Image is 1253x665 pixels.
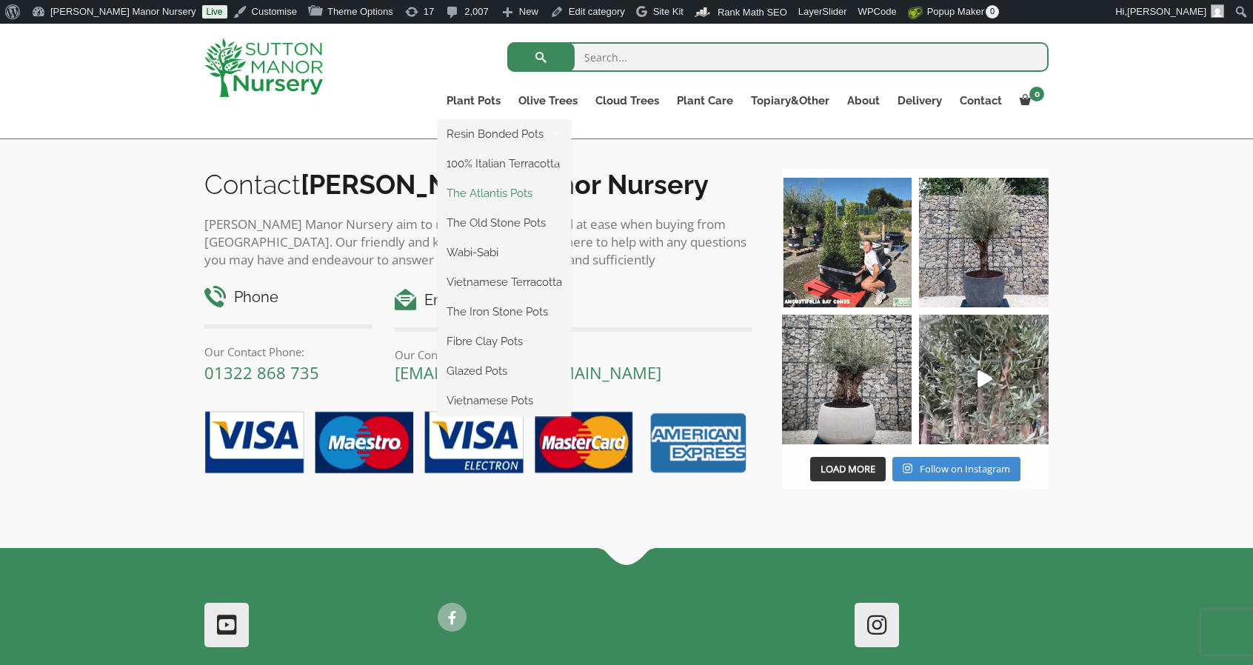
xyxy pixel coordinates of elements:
a: Play [919,315,1049,444]
span: 0 [986,5,999,19]
a: The Old Stone Pots [438,212,571,234]
a: Delivery [889,90,951,111]
img: Check out this beauty we potted at our nursery today ❤️‍🔥 A huge, ancient gnarled Olive tree plan... [782,315,912,444]
img: logo [204,39,323,97]
a: Contact [951,90,1011,111]
p: Our Contact Email: [395,346,752,364]
button: Load More [810,457,886,482]
a: Plant Care [668,90,742,111]
a: About [838,90,889,111]
a: Topiary&Other [742,90,838,111]
span: [PERSON_NAME] [1127,6,1206,17]
a: Vietnamese Pots [438,390,571,412]
p: [PERSON_NAME] Manor Nursery aim to make all customers feel at ease when buying from [GEOGRAPHIC_D... [204,215,752,269]
a: Olive Trees [509,90,587,111]
a: Vietnamese Terracotta [438,271,571,293]
a: 100% Italian Terracotta [438,153,571,175]
a: Plant Pots [438,90,509,111]
a: Live [202,5,227,19]
span: Site Kit [653,6,684,17]
span: 0 [1029,87,1044,101]
svg: Instagram [903,463,912,474]
h2: Contact [204,169,752,200]
img: A beautiful multi-stem Spanish Olive tree potted in our luxurious fibre clay pots 😍😍 [919,178,1049,307]
img: Our elegant & picturesque Angustifolia Cones are an exquisite addition to your Bay Tree collectio... [782,178,912,307]
a: Wabi-Sabi [438,241,571,264]
span: Rank Math SEO [718,7,787,18]
a: Glazed Pots [438,360,571,382]
a: Fibre Clay Pots [438,330,571,352]
span: Load More [821,462,875,475]
a: 01322 868 735 [204,361,319,384]
p: Our Contact Phone: [204,343,372,361]
img: payment-options.png [193,403,752,484]
a: 0 [1011,90,1049,111]
span: Follow on Instagram [920,462,1010,475]
input: Search... [507,42,1049,72]
a: Resin Bonded Pots [438,123,571,145]
svg: Play [978,370,992,387]
a: Cloud Trees [587,90,668,111]
b: [PERSON_NAME] Manor Nursery [301,169,709,200]
h4: Email [395,289,752,312]
a: [EMAIL_ADDRESS][DOMAIN_NAME] [395,361,661,384]
h4: Phone [204,286,372,309]
a: Instagram Follow on Instagram [892,457,1020,482]
img: New arrivals Monday morning of beautiful olive trees 🤩🤩 The weather is beautiful this summer, gre... [919,315,1049,444]
a: The Iron Stone Pots [438,301,571,323]
a: The Atlantis Pots [438,182,571,204]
